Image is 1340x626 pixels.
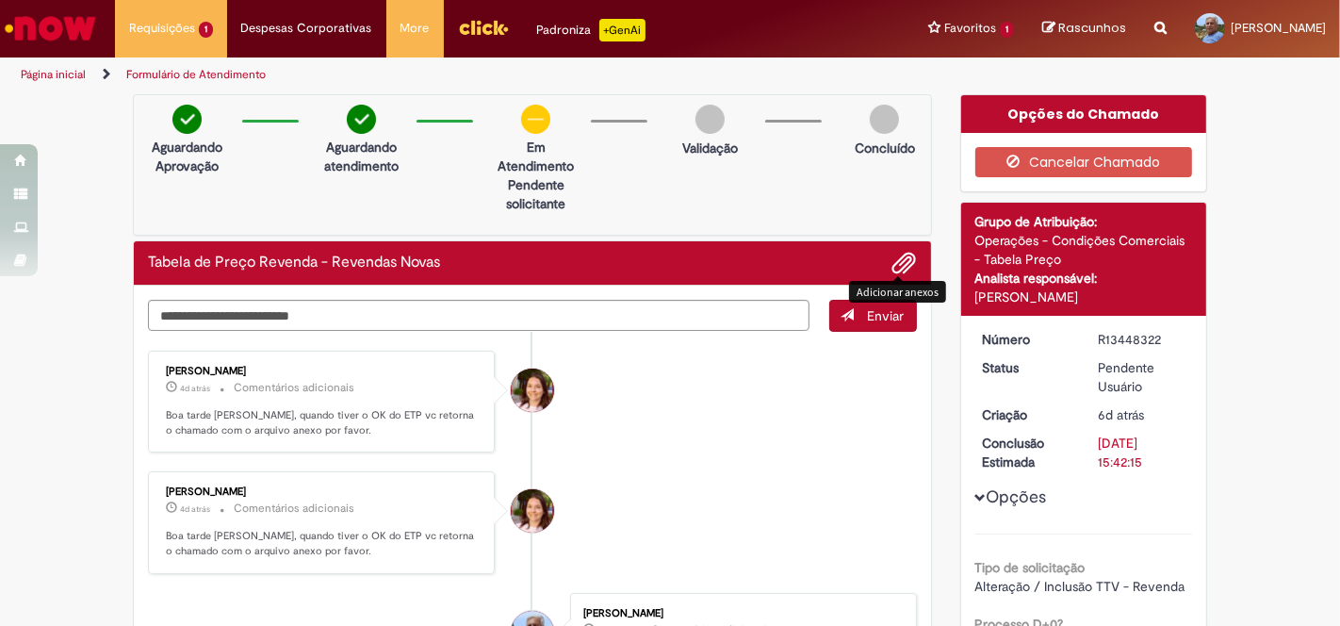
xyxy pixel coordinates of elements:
span: Despesas Corporativas [241,19,372,38]
div: Padroniza [537,19,645,41]
p: Boa tarde [PERSON_NAME], quando tiver o OK do ETP vc retorna o chamado com o arquivo anexo por fa... [166,408,480,437]
span: [PERSON_NAME] [1231,20,1326,36]
div: Analista responsável: [975,269,1193,288]
div: [PERSON_NAME] [583,608,897,619]
h2: Tabela de Preço Revenda - Revendas Novas Histórico de tíquete [148,255,440,272]
img: check-circle-green.png [172,105,202,134]
div: Grupo de Atribuição: [975,212,1193,231]
img: ServiceNow [2,9,99,47]
div: Camila Maria Margutti [511,369,554,412]
div: R13448322 [1098,330,1185,349]
p: Pendente solicitante [490,175,581,213]
small: Comentários adicionais [234,501,354,517]
img: click_logo_yellow_360x200.png [458,13,509,41]
span: Rascunhos [1058,19,1126,37]
div: 26/08/2025 13:26:07 [1098,405,1185,424]
button: Cancelar Chamado [975,147,1193,177]
span: 4d atrás [180,383,210,394]
dt: Criação [969,405,1085,424]
div: Operações - Condições Comerciais - Tabela Preço [975,231,1193,269]
time: 26/08/2025 13:26:07 [1098,406,1144,423]
img: check-circle-green.png [347,105,376,134]
span: Enviar [868,307,905,324]
p: Concluído [855,139,915,157]
div: Adicionar anexos [849,281,946,303]
time: 28/08/2025 14:01:33 [180,503,210,515]
div: Camila Maria Margutti [511,489,554,533]
a: Rascunhos [1042,20,1126,38]
time: 28/08/2025 14:01:43 [180,383,210,394]
textarea: Digite sua mensagem aqui... [148,300,809,331]
b: Tipo de solicitação [975,559,1086,576]
div: Pendente Usuário [1098,358,1185,396]
p: Em Atendimento [490,138,581,175]
div: Opções do Chamado [961,95,1207,133]
dt: Conclusão Estimada [969,434,1085,471]
small: Comentários adicionais [234,380,354,396]
dt: Status [969,358,1085,377]
div: [PERSON_NAME] [166,486,480,498]
button: Adicionar anexos [892,251,917,275]
img: img-circle-grey.png [870,105,899,134]
div: [DATE] 15:42:15 [1098,434,1185,471]
p: Aguardando atendimento [316,138,407,175]
div: [PERSON_NAME] [975,288,1193,306]
a: Página inicial [21,67,86,82]
span: Alteração / Inclusão TTV - Revenda [975,578,1185,595]
span: 1 [199,22,213,38]
span: More [400,19,430,38]
a: Formulário de Atendimento [126,67,266,82]
span: Favoritos [944,19,996,38]
div: [PERSON_NAME] [166,366,480,377]
span: 1 [1000,22,1014,38]
img: circle-minus.png [521,105,550,134]
p: +GenAi [599,19,645,41]
img: img-circle-grey.png [695,105,725,134]
p: Validação [682,139,738,157]
ul: Trilhas de página [14,58,879,92]
button: Enviar [829,300,917,332]
span: 4d atrás [180,503,210,515]
span: 6d atrás [1098,406,1144,423]
p: Boa tarde [PERSON_NAME], quando tiver o OK do ETP vc retorna o chamado com o arquivo anexo por fa... [166,529,480,558]
span: Requisições [129,19,195,38]
dt: Número [969,330,1085,349]
p: Aguardando Aprovação [141,138,233,175]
